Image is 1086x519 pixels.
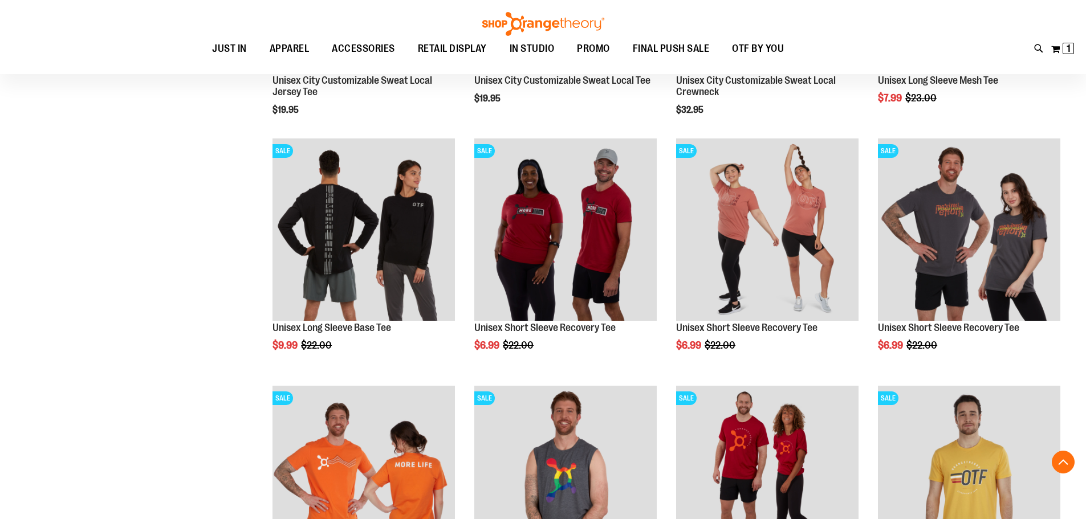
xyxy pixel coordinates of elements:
[258,36,321,62] a: APPAREL
[1052,451,1075,473] button: Back To Top
[878,144,898,158] span: SALE
[676,144,697,158] span: SALE
[577,36,610,62] span: PROMO
[201,36,258,62] a: JUST IN
[670,133,864,380] div: product
[474,138,657,322] a: Product image for Unisex SS Recovery TeeSALE
[332,36,395,62] span: ACCESSORIES
[676,75,836,97] a: Unisex City Customizable Sweat Local Crewneck
[212,36,247,62] span: JUST IN
[878,391,898,405] span: SALE
[732,36,784,62] span: OTF BY YOU
[474,391,495,405] span: SALE
[498,36,566,62] a: IN STUDIO
[406,36,498,62] a: RETAIL DISPLAY
[872,133,1066,380] div: product
[633,36,710,62] span: FINAL PUSH SALE
[474,144,495,158] span: SALE
[621,36,721,62] a: FINAL PUSH SALE
[474,75,650,86] a: Unisex City Customizable Sweat Local Tee
[320,36,406,62] a: ACCESSORIES
[272,75,432,97] a: Unisex City Customizable Sweat Local Jersey Tee
[301,340,333,351] span: $22.00
[721,36,795,62] a: OTF BY YOU
[1067,43,1071,54] span: 1
[272,144,293,158] span: SALE
[676,105,705,115] span: $32.95
[676,138,859,322] a: Product image for Unisex Short Sleeve Recovery TeeSALE
[272,391,293,405] span: SALE
[510,36,555,62] span: IN STUDIO
[676,322,817,333] a: Unisex Short Sleeve Recovery Tee
[272,105,300,115] span: $19.95
[906,340,939,351] span: $22.00
[272,340,299,351] span: $9.99
[469,133,662,380] div: product
[566,36,621,62] a: PROMO
[267,133,461,380] div: product
[878,340,905,351] span: $6.99
[418,36,487,62] span: RETAIL DISPLAY
[474,322,616,333] a: Unisex Short Sleeve Recovery Tee
[878,322,1019,333] a: Unisex Short Sleeve Recovery Tee
[481,12,606,36] img: Shop Orangetheory
[878,75,998,86] a: Unisex Long Sleeve Mesh Tee
[270,36,310,62] span: APPAREL
[474,93,502,104] span: $19.95
[905,92,938,104] span: $23.00
[878,138,1060,322] a: Product image for Unisex Short Sleeve Recovery TeeSALE
[474,138,657,321] img: Product image for Unisex SS Recovery Tee
[474,340,501,351] span: $6.99
[272,138,455,321] img: Product image for Unisex Long Sleeve Base Tee
[272,138,455,322] a: Product image for Unisex Long Sleeve Base TeeSALE
[676,340,703,351] span: $6.99
[705,340,737,351] span: $22.00
[676,391,697,405] span: SALE
[503,340,535,351] span: $22.00
[676,138,859,321] img: Product image for Unisex Short Sleeve Recovery Tee
[878,92,904,104] span: $7.99
[878,138,1060,321] img: Product image for Unisex Short Sleeve Recovery Tee
[272,322,391,333] a: Unisex Long Sleeve Base Tee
